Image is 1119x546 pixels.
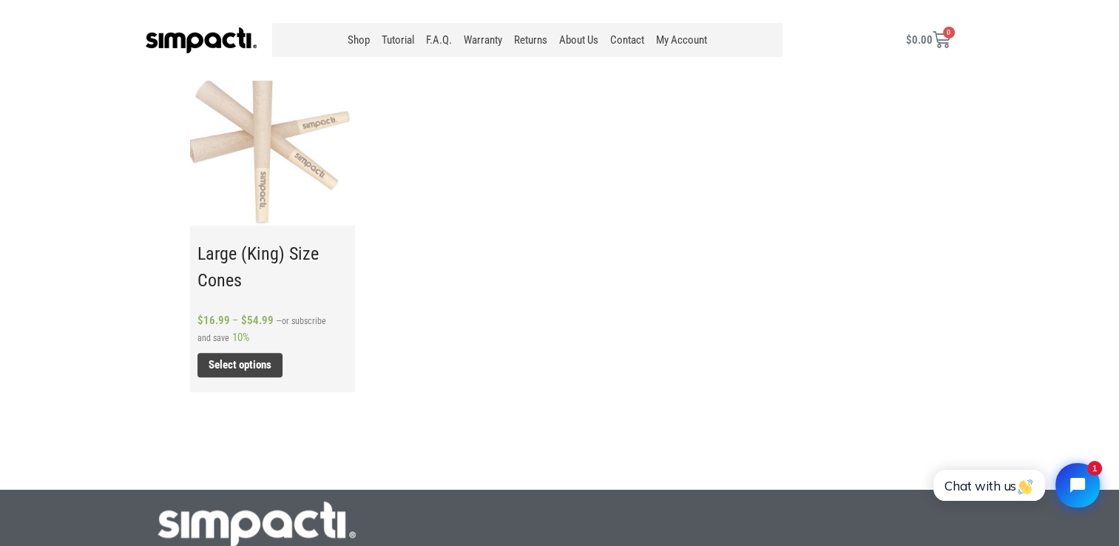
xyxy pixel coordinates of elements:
[342,23,376,57] a: Shop
[420,23,458,57] a: F.A.Q.
[917,451,1112,520] iframe: Tidio Chat
[888,22,968,58] a: $0.00 0
[197,240,341,294] h2: Large (King) Size Cones
[276,316,282,326] span: —
[232,331,250,344] span: 10%
[197,316,326,343] small: or subscribe and save
[553,23,604,57] a: About Us
[197,53,341,346] a: Large (King) Size Cones Large (King) Size Cones —or subscribe and save 10%
[241,314,247,327] span: $
[906,33,933,47] bdi: 0.00
[197,353,283,377] a: Select options for “Large (King) Size Cones”
[650,23,713,57] a: My Account
[197,314,230,327] bdi: 16.99
[508,23,553,57] a: Returns
[906,33,912,47] span: $
[458,23,508,57] a: Warranty
[232,314,239,327] span: –
[197,314,203,327] span: $
[183,53,356,226] img: Large (King) Size Cones
[376,23,420,57] a: Tutorial
[943,27,955,38] span: 0
[241,314,274,327] bdi: 54.99
[604,23,650,57] a: Contact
